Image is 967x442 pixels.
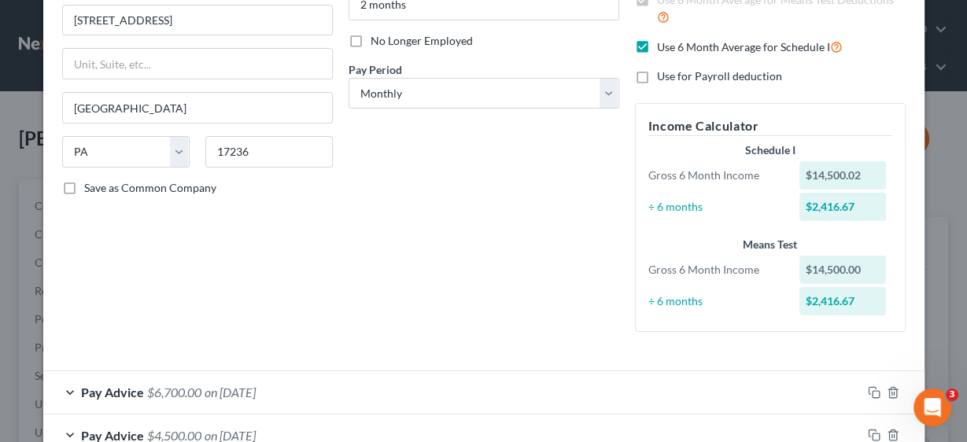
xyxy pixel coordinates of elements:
div: Gross 6 Month Income [640,262,792,278]
span: No Longer Employed [371,34,473,47]
span: 3 [946,389,958,401]
span: Use 6 Month Average for Schedule I [657,40,830,53]
span: Save as Common Company [84,181,216,194]
input: Unit, Suite, etc... [63,49,332,79]
div: $14,500.00 [799,256,886,284]
span: on [DATE] [205,385,256,400]
div: Gross 6 Month Income [640,168,792,183]
div: $2,416.67 [799,193,886,221]
div: ÷ 6 months [640,199,792,215]
h5: Income Calculator [648,116,892,136]
div: Means Test [648,237,892,252]
span: Use for Payroll deduction [657,69,782,83]
div: ÷ 6 months [640,293,792,309]
input: Enter address... [63,6,332,35]
div: Schedule I [648,142,892,158]
input: Enter zip... [205,136,333,168]
span: $6,700.00 [147,385,201,400]
div: $2,416.67 [799,287,886,315]
input: Enter city... [63,93,332,123]
iframe: Intercom live chat [913,389,951,426]
div: $14,500.02 [799,161,886,190]
span: Pay Advice [81,385,144,400]
span: Pay Period [349,63,402,76]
